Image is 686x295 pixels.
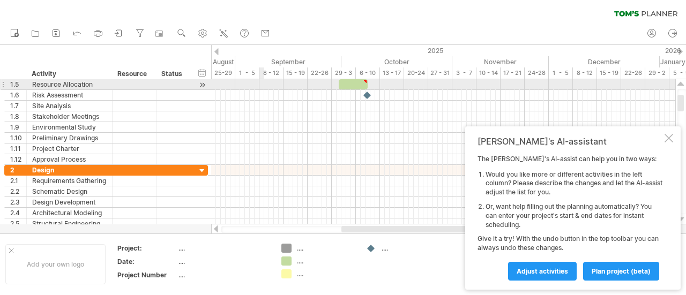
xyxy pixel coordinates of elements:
div: Structural Engineering [32,218,107,229]
div: 1.5 [10,79,26,89]
div: 1 - 5 [549,67,573,79]
div: 17 - 21 [501,67,525,79]
div: .... [178,270,269,279]
div: September 2025 [235,56,341,67]
div: 1.11 [10,143,26,154]
div: 24-28 [525,67,549,79]
div: Environmental Study [32,122,107,132]
div: scroll to activity [197,79,207,90]
div: 20-24 [404,67,428,79]
div: 3 - 7 [452,67,476,79]
div: Architectural Modeling [32,208,107,218]
div: 1 - 5 [235,67,259,79]
div: .... [297,256,355,266]
div: November 2025 [452,56,549,67]
div: 1.7 [10,101,26,111]
div: 8 - 12 [259,67,284,79]
div: Project Number [117,270,176,279]
div: 2.3 [10,197,26,207]
div: 1.12 [10,154,26,164]
div: Design [32,165,107,175]
div: 13 - 17 [380,67,404,79]
div: .... [297,269,355,278]
li: Or, want help filling out the planning automatically? You can enter your project's start & end da... [486,202,662,229]
div: 10 - 14 [476,67,501,79]
div: Add your own logo [5,244,106,284]
div: 2.5 [10,218,26,229]
div: 2 [10,165,26,175]
div: 1.9 [10,122,26,132]
li: Would you like more or different activities in the left column? Please describe the changes and l... [486,170,662,197]
div: .... [382,244,440,253]
div: Resource Allocation [32,79,107,89]
div: Project Charter [32,143,107,154]
div: October 2025 [341,56,452,67]
div: Design Development [32,197,107,207]
div: .... [178,244,269,253]
div: 22-26 [308,67,332,79]
div: 27 - 31 [428,67,452,79]
div: [PERSON_NAME]'s AI-assistant [478,136,662,147]
div: 2.1 [10,176,26,186]
div: Requirements Gathering [32,176,107,186]
div: 8 - 12 [573,67,597,79]
div: 1.8 [10,111,26,122]
div: 15 - 19 [597,67,621,79]
div: Schematic Design [32,186,107,196]
span: plan project (beta) [592,267,651,275]
div: 29 - 2 [645,67,669,79]
div: 2.4 [10,208,26,218]
div: Site Analysis [32,101,107,111]
div: Activity [32,69,106,79]
div: The [PERSON_NAME]'s AI-assist can help you in two ways: Give it a try! With the undo button in th... [478,155,662,280]
div: Status [161,69,185,79]
div: Date: [117,257,176,266]
div: Risk Assessment [32,90,107,100]
div: Preliminary Drawings [32,133,107,143]
div: 2.2 [10,186,26,196]
div: 22-26 [621,67,645,79]
a: plan project (beta) [583,262,659,281]
div: 1.10 [10,133,26,143]
div: Resource [117,69,150,79]
a: Adjust activities [508,262,577,281]
div: .... [178,257,269,266]
div: 6 - 10 [356,67,380,79]
div: 29 - 3 [332,67,356,79]
div: .... [297,244,355,253]
div: Approval Process [32,154,107,164]
div: December 2025 [549,56,660,67]
div: 25-29 [211,67,235,79]
span: Adjust activities [517,267,568,275]
div: 1.6 [10,90,26,100]
div: Project: [117,244,176,253]
div: Stakeholder Meetings [32,111,107,122]
div: 15 - 19 [284,67,308,79]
